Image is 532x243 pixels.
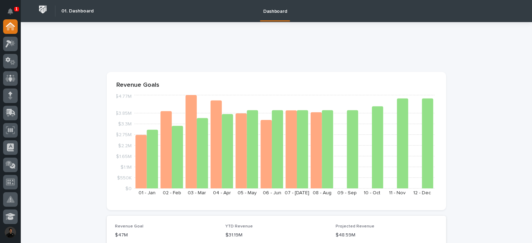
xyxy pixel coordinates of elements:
[413,190,431,195] text: 12 - Dec
[116,132,132,137] tspan: $2.75M
[139,190,156,195] text: 01 - Jan
[337,190,357,195] text: 09 - Sep
[188,190,206,195] text: 03 - Mar
[389,190,406,195] text: 11 - Nov
[117,175,132,180] tspan: $550K
[116,82,436,89] p: Revenue Goals
[336,224,374,228] span: Projected Revenue
[163,190,181,195] text: 02 - Feb
[15,7,18,11] p: 1
[116,154,132,159] tspan: $1.65M
[36,3,49,16] img: Workspace Logo
[3,225,18,240] button: users-avatar
[336,232,438,239] p: $48.59M
[238,190,257,195] text: 05 - May
[3,4,18,19] button: Notifications
[115,111,132,116] tspan: $3.85M
[125,186,132,191] tspan: $0
[285,190,309,195] text: 07 - [DATE]
[364,190,380,195] text: 10 - Oct
[115,94,132,99] tspan: $4.77M
[9,8,18,19] div: Notifications1
[225,232,328,239] p: $31.19M
[115,232,217,239] p: $47M
[213,190,231,195] text: 04 - Apr
[263,190,281,195] text: 06 - Jun
[313,190,331,195] text: 08 - Aug
[121,165,132,169] tspan: $1.1M
[115,224,143,228] span: Revenue Goal
[118,143,132,148] tspan: $2.2M
[118,122,132,127] tspan: $3.3M
[225,224,253,228] span: YTD Revenue
[61,8,94,14] h2: 01. Dashboard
